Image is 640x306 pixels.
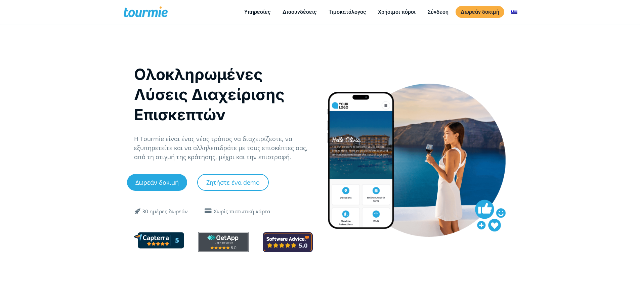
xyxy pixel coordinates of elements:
[134,64,313,125] h1: Ολοκληρωμένες Λύσεις Διαχείρισης Επισκεπτών
[134,134,313,162] p: Η Tourmie είναι ένας νέος τρόπος να διαχειρίζεστε, να εξυπηρετείτε και να αλληλεπιδράτε με τους ε...
[142,208,188,216] div: 30 ημέρες δωρεάν
[197,174,269,191] a: Ζητήστε ένα demo
[130,207,146,215] span: 
[506,8,522,16] a: Αλλαγή σε
[127,174,187,191] a: Δωρεάν δοκιμή
[203,208,214,214] span: 
[214,208,270,216] div: Χωρίς πιστωτική κάρτα
[456,6,504,18] a: Δωρεάν δοκιμή
[278,8,322,16] a: Διασυνδέσεις
[239,8,275,16] a: Υπηρεσίες
[324,8,371,16] a: Τιμοκατάλογος
[373,8,421,16] a: Χρήσιμοι πόροι
[423,8,454,16] a: Σύνδεση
